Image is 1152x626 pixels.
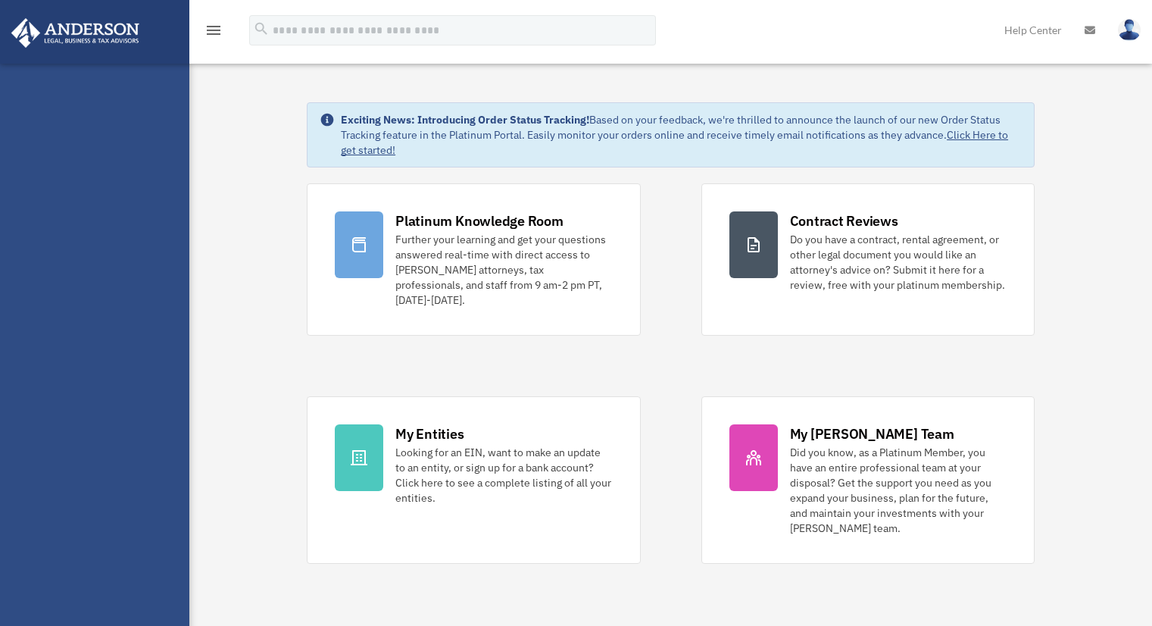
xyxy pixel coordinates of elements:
[395,232,612,308] div: Further your learning and get your questions answered real-time with direct access to [PERSON_NAM...
[204,21,223,39] i: menu
[701,183,1035,336] a: Contract Reviews Do you have a contract, rental agreement, or other legal document you would like...
[790,424,954,443] div: My [PERSON_NAME] Team
[7,18,144,48] img: Anderson Advisors Platinum Portal
[701,396,1035,564] a: My [PERSON_NAME] Team Did you know, as a Platinum Member, you have an entire professional team at...
[307,183,640,336] a: Platinum Knowledge Room Further your learning and get your questions answered real-time with dire...
[790,445,1007,536] div: Did you know, as a Platinum Member, you have an entire professional team at your disposal? Get th...
[341,113,589,127] strong: Exciting News: Introducing Order Status Tracking!
[395,445,612,505] div: Looking for an EIN, want to make an update to an entity, or sign up for a bank account? Click her...
[395,211,564,230] div: Platinum Knowledge Room
[204,27,223,39] a: menu
[253,20,270,37] i: search
[1118,19,1141,41] img: User Pic
[790,232,1007,293] div: Do you have a contract, rental agreement, or other legal document you would like an attorney's ad...
[307,396,640,564] a: My Entities Looking for an EIN, want to make an update to an entity, or sign up for a bank accoun...
[395,424,464,443] div: My Entities
[341,128,1008,157] a: Click Here to get started!
[341,112,1022,158] div: Based on your feedback, we're thrilled to announce the launch of our new Order Status Tracking fe...
[790,211,898,230] div: Contract Reviews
